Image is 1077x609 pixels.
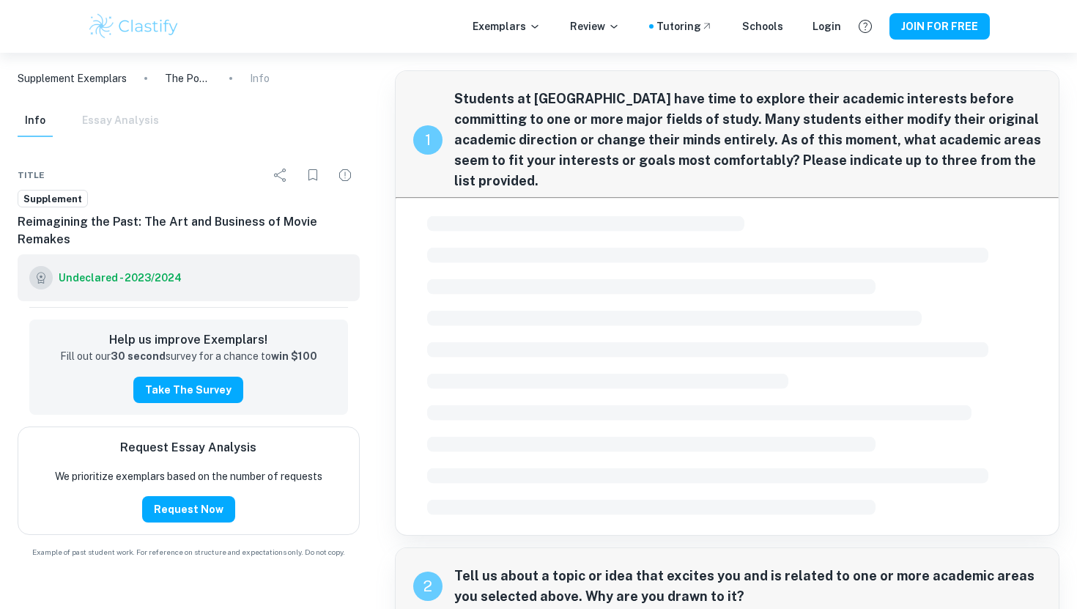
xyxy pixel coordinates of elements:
div: recipe [413,572,443,601]
div: Bookmark [298,160,327,190]
span: Supplement [18,192,87,207]
button: Take the Survey [133,377,243,403]
p: We prioritize exemplars based on the number of requests [55,468,322,484]
button: Info [18,105,53,137]
p: Fill out our survey for a chance to [60,349,317,365]
button: Help and Feedback [853,14,878,39]
a: Tutoring [656,18,713,34]
img: Clastify logo [87,12,180,41]
div: recipe [413,125,443,155]
h6: Help us improve Exemplars! [41,331,336,349]
p: Info [250,70,270,86]
strong: win $100 [271,350,317,362]
span: Example of past student work. For reference on structure and expectations only. Do not copy. [18,547,360,558]
a: Undeclared - 2023/2024 [59,266,182,289]
a: Supplement Exemplars [18,70,127,86]
button: Request Now [142,496,235,523]
a: Schools [742,18,783,34]
h6: Undeclared - 2023/2024 [59,270,182,286]
a: Supplement [18,190,88,208]
p: The Power of Storytelling: Exploring Narrative in English, Film, and Theater [165,70,212,86]
p: Review [570,18,620,34]
h6: Request Essay Analysis [120,439,256,457]
span: Tell us about a topic or idea that excites you and is related to one or more academic areas you s... [454,566,1042,607]
a: Login [813,18,841,34]
button: JOIN FOR FREE [889,13,990,40]
span: Title [18,169,45,182]
strong: 30 second [111,350,166,362]
div: Share [266,160,295,190]
h6: Reimagining the Past: The Art and Business of Movie Remakes [18,213,360,248]
p: Exemplars [473,18,541,34]
div: Report issue [330,160,360,190]
span: Students at [GEOGRAPHIC_DATA] have time to explore their academic interests before committing to ... [454,89,1042,191]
